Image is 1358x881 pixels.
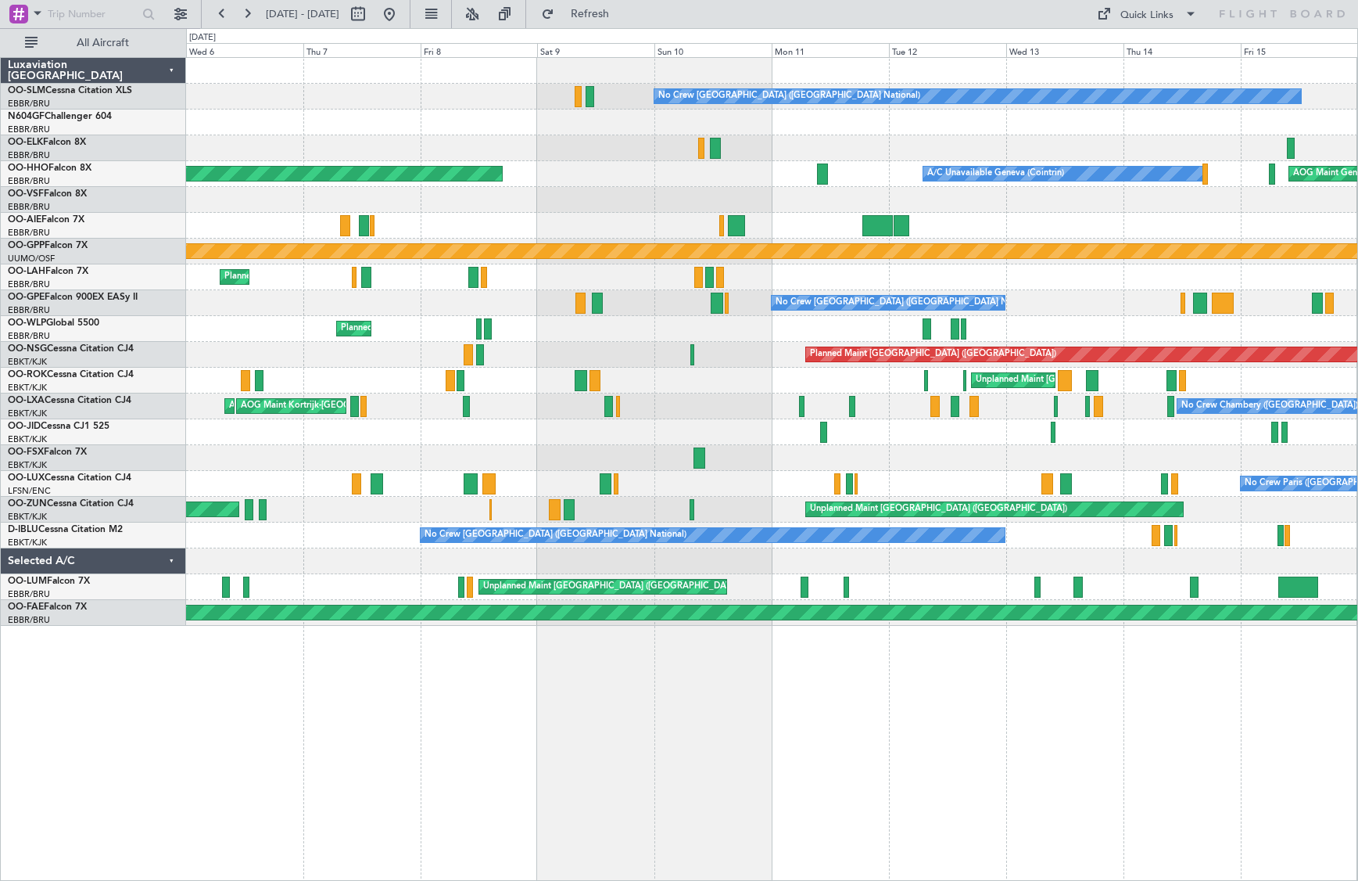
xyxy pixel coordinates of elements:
[8,189,44,199] span: OO-VSF
[8,267,45,276] span: OO-LAH
[8,267,88,276] a: OO-LAHFalcon 7X
[8,344,47,354] span: OO-NSG
[1123,43,1241,57] div: Thu 14
[224,265,507,289] div: Planned Maint [GEOGRAPHIC_DATA] ([GEOGRAPHIC_DATA] National)
[8,448,44,457] span: OO-FSX
[8,459,47,471] a: EBKT/KJK
[8,279,50,290] a: EBBR/BRU
[8,422,109,431] a: OO-JIDCessna CJ1 525
[8,253,55,264] a: UUMO/OSF
[8,304,50,316] a: EBBR/BRU
[483,575,777,599] div: Unplanned Maint [GEOGRAPHIC_DATA] ([GEOGRAPHIC_DATA] National)
[425,523,686,547] div: No Crew [GEOGRAPHIC_DATA] ([GEOGRAPHIC_DATA] National)
[776,291,1037,315] div: No Crew [GEOGRAPHIC_DATA] ([GEOGRAPHIC_DATA] National)
[186,43,303,57] div: Wed 6
[8,614,50,626] a: EBBR/BRU
[8,293,138,302] a: OO-GPEFalcon 900EX EASy II
[8,356,47,368] a: EBKT/KJK
[8,215,41,225] span: OO-AIE
[8,318,99,328] a: OO-WLPGlobal 5500
[810,498,1067,521] div: Unplanned Maint [GEOGRAPHIC_DATA] ([GEOGRAPHIC_DATA])
[8,485,51,497] a: LFSN/ENC
[17,31,170,56] button: All Aircraft
[8,112,45,121] span: N604GF
[537,43,654,57] div: Sat 9
[8,164,91,173] a: OO-HHOFalcon 8X
[1006,43,1123,57] div: Wed 13
[8,525,38,534] span: D-IBLU
[8,227,50,239] a: EBBR/BRU
[8,138,86,147] a: OO-ELKFalcon 8X
[8,330,50,342] a: EBBR/BRU
[8,86,132,95] a: OO-SLMCessna Citation XLS
[48,2,138,26] input: Trip Number
[8,241,45,250] span: OO-GPP
[8,318,46,328] span: OO-WLP
[772,43,889,57] div: Mon 11
[303,43,421,57] div: Thu 7
[889,43,1006,57] div: Tue 12
[976,369,1228,392] div: Unplanned Maint [GEOGRAPHIC_DATA]-[GEOGRAPHIC_DATA]
[8,499,134,509] a: OO-ZUNCessna Citation CJ4
[229,394,400,418] div: AOG Maint Kortrijk-[GEOGRAPHIC_DATA]
[1120,8,1173,23] div: Quick Links
[8,164,48,173] span: OO-HHO
[8,86,45,95] span: OO-SLM
[8,175,50,187] a: EBBR/BRU
[658,85,920,108] div: No Crew [GEOGRAPHIC_DATA] ([GEOGRAPHIC_DATA] National)
[8,370,134,379] a: OO-ROKCessna Citation CJ4
[8,396,45,405] span: OO-LXA
[8,525,123,534] a: D-IBLUCessna Citation M2
[8,396,131,405] a: OO-LXACessna Citation CJ4
[41,38,165,49] span: All Aircraft
[8,124,50,135] a: EBBR/BRU
[8,382,47,394] a: EBKT/KJK
[8,577,90,586] a: OO-LUMFalcon 7X
[8,138,43,147] span: OO-ELK
[8,98,50,110] a: EBBR/BRU
[266,7,339,21] span: [DATE] - [DATE]
[8,473,131,483] a: OO-LUXCessna Citation CJ4
[8,215,84,225] a: OO-AIEFalcon 7X
[8,293,45,302] span: OO-GPE
[8,602,44,612] span: OO-FAE
[8,499,47,509] span: OO-ZUN
[810,343,1056,366] div: Planned Maint [GEOGRAPHIC_DATA] ([GEOGRAPHIC_DATA])
[8,408,47,419] a: EBKT/KJK
[8,588,50,600] a: EBBR/BRU
[1181,394,1358,418] div: No Crew Chambery ([GEOGRAPHIC_DATA])
[534,2,628,27] button: Refresh
[8,433,47,445] a: EBKT/KJK
[8,201,50,213] a: EBBR/BRU
[341,317,453,340] div: Planned Maint Milan (Linate)
[8,189,87,199] a: OO-VSFFalcon 8X
[8,344,134,354] a: OO-NSGCessna Citation CJ4
[8,370,47,379] span: OO-ROK
[8,602,87,612] a: OO-FAEFalcon 7X
[1089,2,1205,27] button: Quick Links
[8,511,47,523] a: EBKT/KJK
[8,149,50,161] a: EBBR/BRU
[8,422,41,431] span: OO-JID
[654,43,772,57] div: Sun 10
[8,112,112,121] a: N604GFChallenger 604
[8,473,45,483] span: OO-LUX
[1241,43,1358,57] div: Fri 15
[241,394,411,418] div: AOG Maint Kortrijk-[GEOGRAPHIC_DATA]
[8,241,88,250] a: OO-GPPFalcon 7X
[421,43,538,57] div: Fri 8
[8,537,47,548] a: EBKT/KJK
[8,448,87,457] a: OO-FSXFalcon 7X
[927,162,1064,185] div: A/C Unavailable Geneva (Cointrin)
[557,9,623,20] span: Refresh
[189,31,216,45] div: [DATE]
[8,577,47,586] span: OO-LUM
